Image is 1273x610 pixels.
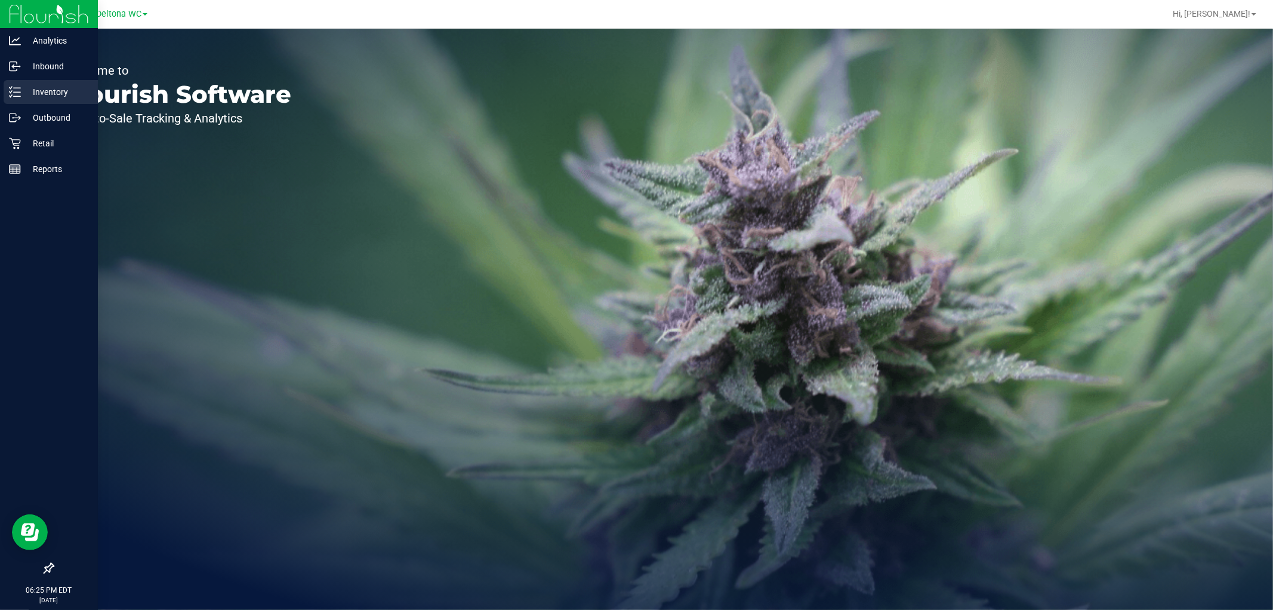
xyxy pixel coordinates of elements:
p: Seed-to-Sale Tracking & Analytics [64,112,291,124]
span: Hi, [PERSON_NAME]! [1173,9,1250,19]
p: Inbound [21,59,93,73]
inline-svg: Reports [9,163,21,175]
inline-svg: Inbound [9,60,21,72]
iframe: Resource center [12,514,48,550]
p: Flourish Software [64,82,291,106]
p: Inventory [21,85,93,99]
inline-svg: Retail [9,137,21,149]
p: Analytics [21,33,93,48]
inline-svg: Analytics [9,35,21,47]
span: Deltona WC [96,9,141,19]
inline-svg: Outbound [9,112,21,124]
p: [DATE] [5,596,93,605]
p: Outbound [21,111,93,125]
p: Retail [21,136,93,151]
p: 06:25 PM EDT [5,585,93,596]
inline-svg: Inventory [9,86,21,98]
p: Reports [21,162,93,176]
p: Welcome to [64,65,291,76]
